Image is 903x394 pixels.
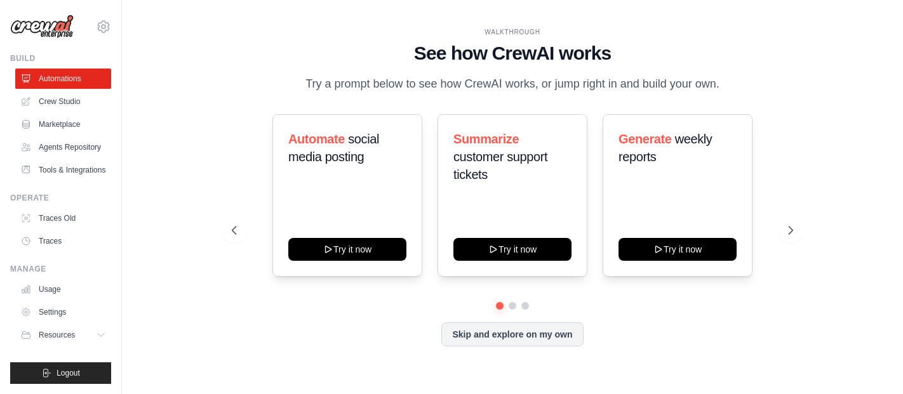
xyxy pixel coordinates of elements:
a: Tools & Integrations [15,160,111,180]
a: Automations [15,69,111,89]
span: Resources [39,330,75,340]
button: Skip and explore on my own [441,322,583,346]
a: Crew Studio [15,91,111,112]
a: Agents Repository [15,137,111,157]
img: Logo [10,15,74,39]
div: Operate [10,193,111,203]
span: Logout [57,368,80,378]
span: social media posting [288,132,379,164]
button: Try it now [453,238,572,261]
iframe: Chat Widget [839,333,903,394]
span: Automate [288,132,345,146]
button: Try it now [619,238,737,261]
a: Traces [15,231,111,251]
button: Try it now [288,238,406,261]
p: Try a prompt below to see how CrewAI works, or jump right in and build your own. [299,75,726,93]
span: Generate [619,132,672,146]
span: customer support tickets [453,150,547,181]
div: Manage [10,264,111,274]
a: Traces Old [15,208,111,228]
span: weekly reports [619,132,712,164]
button: Resources [15,325,111,345]
button: Logout [10,362,111,384]
div: Build [10,53,111,63]
a: Settings [15,302,111,322]
div: WALKTHROUGH [232,27,794,37]
h1: See how CrewAI works [232,42,794,65]
a: Marketplace [15,114,111,135]
a: Usage [15,279,111,299]
span: Summarize [453,132,519,146]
